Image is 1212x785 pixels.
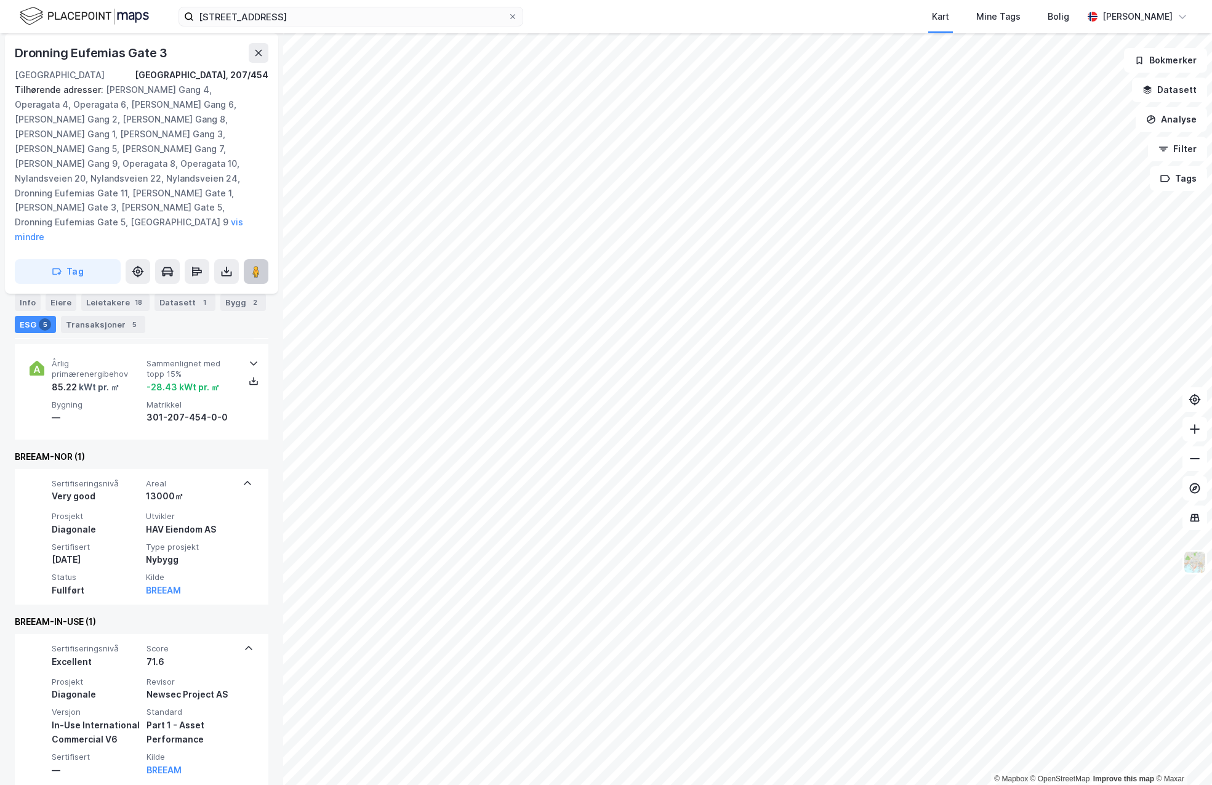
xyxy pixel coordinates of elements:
div: 1 [198,296,211,308]
div: kWt pr. ㎡ [77,380,119,395]
span: Prosjekt [52,511,141,521]
div: 85.22 [52,380,119,395]
span: Sertifisert [52,752,142,762]
a: OpenStreetMap [1030,775,1090,783]
div: BREEAM-NOR (1) [15,449,268,464]
span: Sertifiseringsnivå [52,643,142,654]
div: Dronning Eufemias Gate 3 [15,43,170,63]
span: Score [146,643,236,654]
div: — [52,763,142,778]
div: HAV Eiendom AS [146,522,235,537]
div: 2 [249,296,261,308]
span: Standard [146,707,236,717]
div: Part 1 - Asset Performance [146,718,236,747]
span: Revisor [146,677,236,687]
span: Årlig primærenergibehov [52,358,142,380]
div: Bygg [220,294,266,311]
div: — [52,410,142,425]
div: 301-207-454-0-0 [146,410,236,425]
div: Leietakere [81,294,150,311]
button: Tag [15,259,121,284]
button: Analyse [1136,107,1207,132]
span: Utvikler [146,511,235,521]
div: ESG [15,316,56,333]
span: Kilde [146,752,236,762]
span: Bygning [52,400,142,410]
div: Bolig [1048,9,1069,24]
div: 5 [128,318,140,331]
div: Kontrollprogram for chat [1150,726,1212,785]
span: Kilde [146,572,235,582]
button: Filter [1148,137,1207,161]
a: Mapbox [994,775,1028,783]
button: Tags [1150,166,1207,191]
span: Sertifisert [52,542,141,552]
span: Versjon [52,707,142,717]
div: Excellent [52,654,142,669]
div: Eiere [46,294,76,311]
div: Fullført [52,583,141,598]
button: Bokmerker [1124,48,1207,73]
div: [GEOGRAPHIC_DATA] [15,68,105,83]
div: [GEOGRAPHIC_DATA], 207/454 [135,68,268,83]
button: BREEAM [146,763,182,778]
div: -28.43 kWt pr. ㎡ [146,380,220,395]
div: [PERSON_NAME] [1102,9,1173,24]
div: 13000㎡ [146,489,235,504]
span: Tilhørende adresser: [15,84,106,95]
div: [PERSON_NAME] Gang 4, Operagata 4, Operagata 6, [PERSON_NAME] Gang 6, [PERSON_NAME] Gang 2, [PERS... [15,83,259,244]
div: Info [15,294,41,311]
div: Transaksjoner [61,316,145,333]
div: 18 [132,296,145,308]
div: [DATE] [52,552,141,567]
div: In-Use International Commercial V6 [52,718,142,747]
div: Diagonale [52,687,142,702]
div: Nybygg [146,552,235,567]
span: Status [52,572,141,582]
span: Prosjekt [52,677,142,687]
div: 71.6 [146,654,236,669]
span: Type prosjekt [146,542,235,552]
img: logo.f888ab2527a4732fd821a326f86c7f29.svg [20,6,149,27]
div: BREEAM-IN-USE (1) [15,614,268,629]
img: Z [1183,550,1206,574]
div: Diagonale [52,522,141,537]
input: Søk på adresse, matrikkel, gårdeiere, leietakere eller personer [194,7,508,26]
div: 5 [39,318,51,331]
span: Matrikkel [146,400,236,410]
button: BREEAM [146,583,181,598]
div: Newsec Project AS [146,687,236,702]
button: Datasett [1132,78,1207,102]
div: Datasett [155,294,215,311]
span: Sammenlignet med topp 15% [146,358,236,380]
span: Areal [146,478,235,489]
iframe: Chat Widget [1150,726,1212,785]
div: Mine Tags [976,9,1021,24]
span: Sertifiseringsnivå [52,478,141,489]
a: Improve this map [1093,775,1154,783]
div: Kart [932,9,949,24]
div: Very good [52,489,141,504]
